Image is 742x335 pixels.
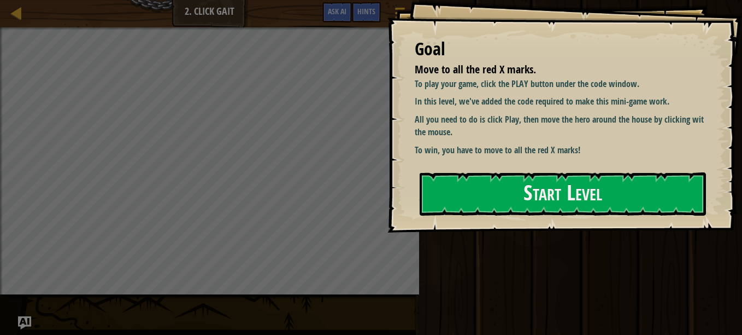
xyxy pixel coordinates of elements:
span: Ask AI [328,6,346,16]
p: All you need to do is click Play, then move the hero around the house by clicking with the mouse. [415,113,712,138]
p: To win, you have to move to all the red X marks! [415,144,712,157]
div: Goal [415,37,704,62]
p: To play your game, click the PLAY button under the code window. [415,78,712,90]
span: Hints [357,6,375,16]
span: Move to all the red X marks. [415,62,536,77]
button: Ask AI [18,316,31,330]
li: Move to all the red X marks. [401,62,701,78]
button: Start Level [420,172,706,216]
button: Ask AI [322,2,352,22]
button: Show game menu [386,2,414,28]
p: In this level, we've added the code required to make this mini-game work. [415,95,712,108]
